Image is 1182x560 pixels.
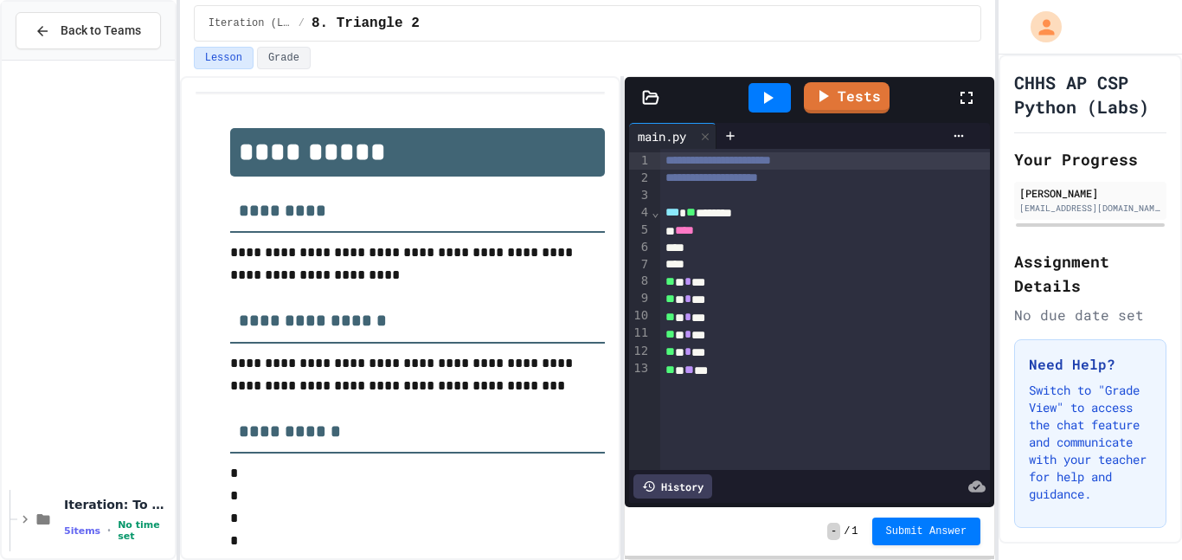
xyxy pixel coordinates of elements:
div: 9 [629,290,651,307]
iframe: chat widget [1109,491,1165,543]
div: 5 [629,222,651,239]
iframe: chat widget [1038,415,1165,489]
div: 4 [629,204,651,222]
div: 1 [629,152,651,170]
span: Iteration: To Reviews [64,497,171,512]
span: • [107,524,111,537]
span: Iteration (Loops) [209,16,292,30]
div: 10 [629,307,651,325]
button: Grade [257,47,311,69]
button: Lesson [194,47,254,69]
span: No time set [118,519,171,542]
div: 3 [629,187,651,204]
div: [PERSON_NAME] [1019,185,1161,201]
span: / [299,16,305,30]
div: 6 [629,239,651,256]
span: - [827,523,840,540]
div: 12 [629,343,651,360]
div: History [633,474,712,499]
div: [EMAIL_ADDRESS][DOMAIN_NAME] [1019,202,1161,215]
div: main.py [629,127,695,145]
span: 5 items [64,525,100,537]
span: Fold line [651,205,659,219]
h1: CHHS AP CSP Python (Labs) [1014,70,1166,119]
div: main.py [629,123,716,149]
span: / [844,525,850,538]
p: Switch to "Grade View" to access the chat feature and communicate with your teacher for help and ... [1029,382,1152,503]
div: 11 [629,325,651,342]
div: 13 [629,360,651,377]
span: Back to Teams [61,22,141,40]
div: 8 [629,273,651,290]
div: No due date set [1014,305,1166,325]
button: Back to Teams [16,12,161,49]
a: Tests [804,82,890,113]
span: 1 [851,525,858,538]
div: 2 [629,170,651,187]
span: Submit Answer [886,525,967,538]
h3: Need Help? [1029,354,1152,375]
div: My Account [1012,7,1066,47]
button: Submit Answer [872,518,981,545]
div: 7 [629,256,651,274]
span: 8. Triangle 2 [312,13,420,34]
h2: Your Progress [1014,147,1166,171]
h2: Assignment Details [1014,249,1166,298]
